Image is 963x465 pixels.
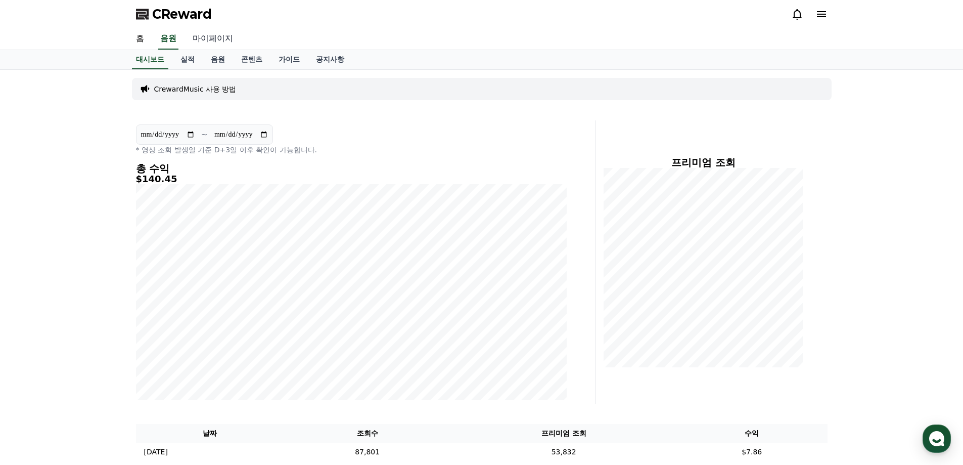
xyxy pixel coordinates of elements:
td: $7.86 [676,443,828,461]
a: 홈 [3,321,67,346]
th: 날짜 [136,424,284,443]
td: 87,801 [284,443,451,461]
h4: 총 수익 [136,163,567,174]
a: CrewardMusic 사용 방법 [154,84,237,94]
p: ~ [201,129,208,141]
span: 설정 [156,336,168,344]
td: 53,832 [451,443,676,461]
a: 공지사항 [308,50,352,69]
a: 대화 [67,321,130,346]
th: 수익 [676,424,828,443]
a: 마이페이지 [185,28,241,50]
th: 조회수 [284,424,451,443]
a: CReward [136,6,212,22]
th: 프리미엄 조회 [451,424,676,443]
a: 실적 [172,50,203,69]
span: CReward [152,6,212,22]
a: 음원 [203,50,233,69]
a: 홈 [128,28,152,50]
p: [DATE] [144,447,168,457]
a: 대시보드 [132,50,168,69]
h4: 프리미엄 조회 [604,157,803,168]
a: 음원 [158,28,178,50]
span: 대화 [93,336,105,345]
h5: $140.45 [136,174,567,184]
a: 가이드 [270,50,308,69]
p: * 영상 조회 발생일 기준 D+3일 이후 확인이 가능합니다. [136,145,567,155]
a: 설정 [130,321,194,346]
span: 홈 [32,336,38,344]
a: 콘텐츠 [233,50,270,69]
